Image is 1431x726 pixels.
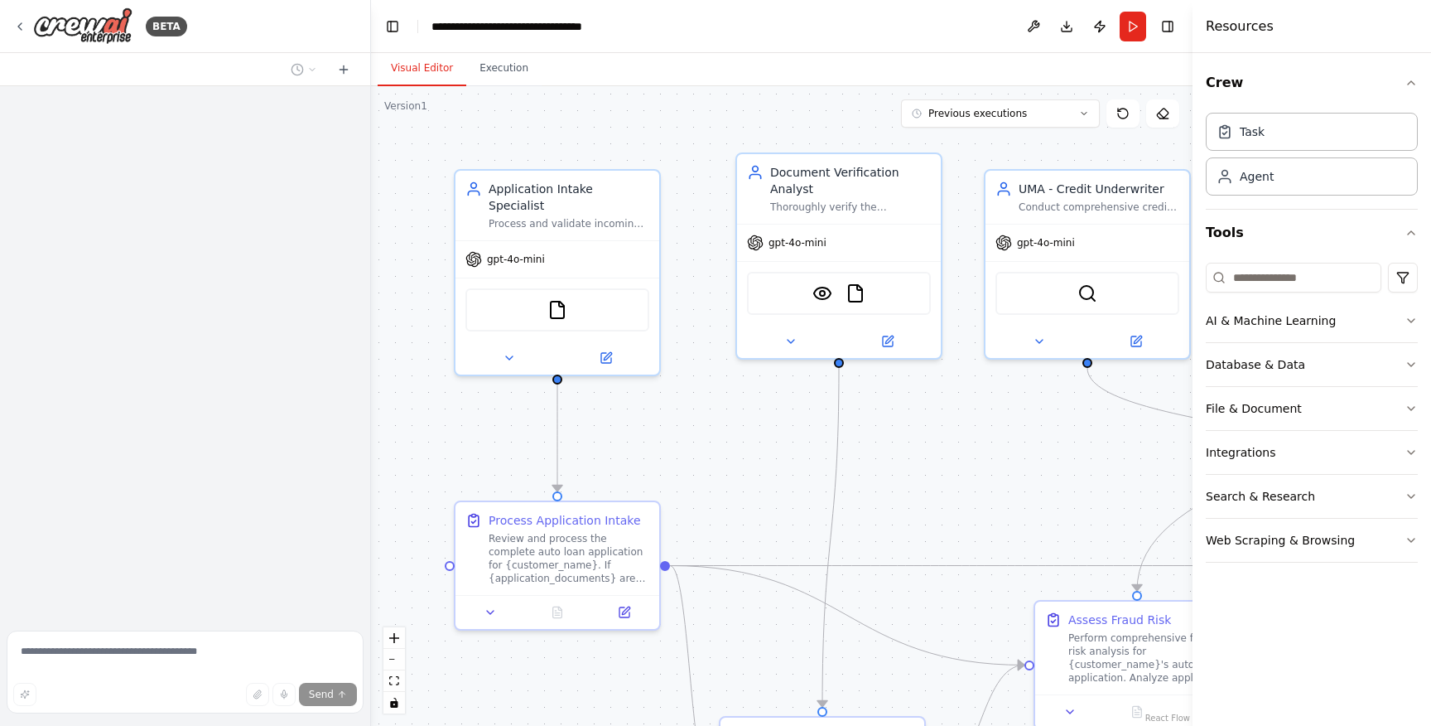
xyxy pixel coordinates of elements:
span: gpt-4o-mini [487,253,545,266]
button: Web Scraping & Browsing [1206,519,1418,562]
button: Send [299,683,357,706]
div: Database & Data [1206,356,1305,373]
button: Crew [1206,60,1418,106]
div: Document Verification AnalystThoroughly verify the authenticity and accuracy of all submitted doc... [735,152,942,360]
span: Previous executions [928,107,1027,120]
span: gpt-4o-mini [768,236,826,249]
div: Search & Research [1206,488,1315,505]
g: Edge from f3eb6a96-1c06-468c-9cb6-4df36c071a59 to 34f0de33-3829-4599-a6b6-9f8f63593ee2 [814,368,847,707]
div: Application Intake SpecialistProcess and validate incoming auto loan credit applications from {cu... [454,169,661,376]
button: fit view [383,670,405,692]
div: UMA - Credit Underwriter [1019,181,1179,197]
h4: Resources [1206,17,1274,36]
button: Start a new chat [330,60,357,80]
button: zoom out [383,649,405,670]
div: Perform comprehensive fraud risk analysis for {customer_name}'s auto loan application. Analyze ap... [1068,632,1229,685]
button: Hide right sidebar [1156,15,1179,38]
button: Database & Data [1206,343,1418,386]
div: Conduct comprehensive credit analysis and underwriting assessment for {customer_name}'s auto loan... [1019,201,1179,214]
div: Process Application Intake [489,512,641,529]
div: Crew [1206,106,1418,209]
div: Task [1240,123,1265,140]
button: Execution [466,51,542,86]
g: Edge from 477ffcbb-bde7-4404-b58f-8255fe2eadd0 to d8a5a872-b298-4596-b9e5-1895396e74b7 [549,368,566,491]
button: Open in side panel [841,332,934,351]
button: Switch to previous chat [284,60,324,80]
img: Logo [33,7,132,45]
div: Agent [1240,168,1274,185]
div: Process Application IntakeReview and process the complete auto loan application for {customer_nam... [454,501,661,631]
button: Upload files [246,683,269,706]
button: File & Document [1206,387,1418,430]
div: UMA - Credit UnderwriterConduct comprehensive credit analysis and underwriting assessment for {cu... [984,169,1191,360]
button: toggle interactivity [383,692,405,714]
span: Send [309,688,334,701]
button: Open in side panel [1089,332,1183,351]
div: File & Document [1206,400,1302,417]
div: Process and validate incoming auto loan credit applications from {customer_name}, ensuring all re... [489,217,649,230]
nav: breadcrumb [431,18,618,35]
button: Visual Editor [378,51,466,86]
button: Tools [1206,210,1418,256]
div: Web Scraping & Browsing [1206,532,1355,549]
div: Review and process the complete auto loan application for {customer_name}. If {application_docume... [489,532,649,585]
button: Search & Research [1206,475,1418,518]
div: Tools [1206,256,1418,576]
div: Integrations [1206,444,1275,461]
div: Document Verification Analyst [770,164,931,197]
button: Previous executions [901,99,1100,128]
div: React Flow controls [383,627,405,714]
img: FileReadTool [846,283,865,303]
div: Application Intake Specialist [489,181,649,214]
div: AI & Machine Learning [1206,312,1336,329]
div: Version 1 [384,99,427,113]
g: Edge from d8a5a872-b298-4596-b9e5-1895396e74b7 to 964d24c8-109e-4eb2-a073-e9985ef194ef [670,558,1314,574]
button: Open in side panel [559,348,653,368]
button: zoom in [383,627,405,649]
g: Edge from c783dbd3-dc62-43d4-849b-3b5e399ede90 to 2fb46926-bb11-4dc7-a3a7-4b524a125958 [1129,368,1361,591]
button: Improve this prompt [13,683,36,706]
button: Hide left sidebar [381,15,404,38]
button: AI & Machine Learning [1206,299,1418,342]
div: Thoroughly verify the authenticity and accuracy of all submitted documents for {customer_name} in... [770,201,931,214]
img: FileReadTool [547,300,567,320]
div: Assess Fraud Risk [1068,612,1171,628]
button: Integrations [1206,431,1418,474]
div: BETA [146,17,187,36]
img: SerperDevTool [1077,283,1097,303]
span: gpt-4o-mini [1017,236,1075,249]
button: Click to speak your automation idea [272,683,296,706]
button: Open in side panel [595,603,653,622]
img: VisionTool [812,283,832,303]
button: No output available [523,603,593,622]
a: React Flow attribution [1145,714,1190,723]
button: No output available [1102,702,1173,722]
g: Edge from d8a5a872-b298-4596-b9e5-1895396e74b7 to 2fb46926-bb11-4dc7-a3a7-4b524a125958 [670,558,1024,674]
